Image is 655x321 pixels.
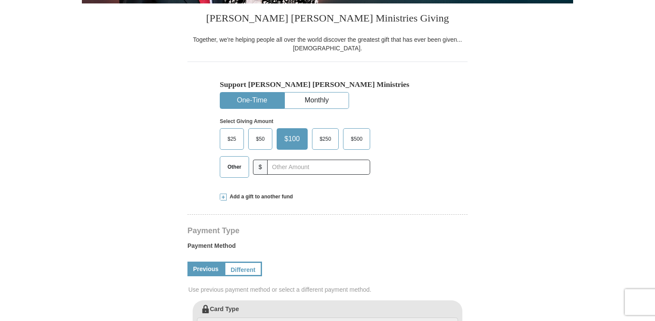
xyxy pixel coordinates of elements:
span: $ [253,160,268,175]
a: Previous [187,262,224,276]
span: $25 [223,133,240,145]
h5: Support [PERSON_NAME] [PERSON_NAME] Ministries [220,80,435,89]
span: Other [223,160,246,173]
a: Different [224,262,262,276]
span: $100 [280,133,304,145]
strong: Select Giving Amount [220,118,273,124]
h3: [PERSON_NAME] [PERSON_NAME] Ministries Giving [187,3,468,35]
span: $250 [315,133,336,145]
span: $500 [346,133,367,145]
input: Other Amount [267,160,370,175]
button: Monthly [285,93,349,108]
span: Use previous payment method or select a different payment method. [188,285,468,294]
div: Together, we're helping people all over the world discover the greatest gift that has ever been g... [187,35,468,52]
span: Add a gift to another fund [227,193,293,201]
h4: Payment Type [187,227,468,234]
button: One-Time [220,93,284,108]
span: $50 [252,133,269,145]
label: Payment Method [187,241,468,254]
